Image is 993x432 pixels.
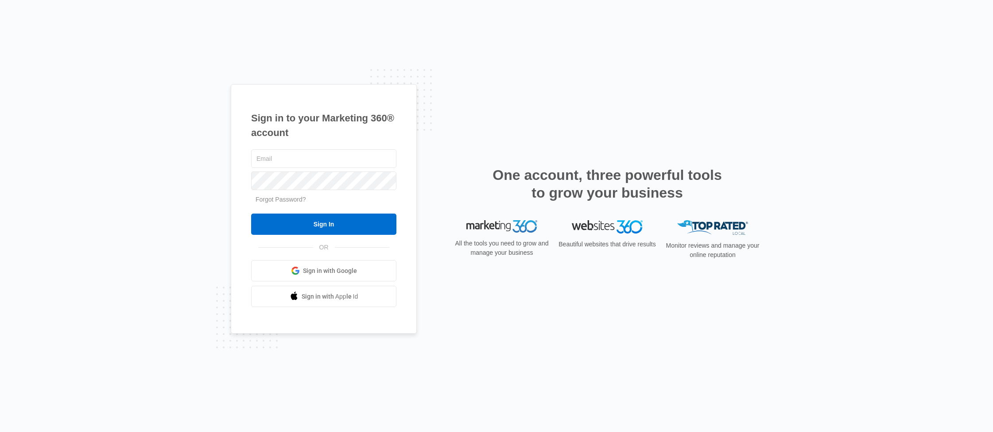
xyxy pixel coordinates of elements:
input: Email [251,149,396,168]
h1: Sign in to your Marketing 360® account [251,111,396,140]
img: Websites 360 [572,220,643,233]
p: Monitor reviews and manage your online reputation [663,241,762,260]
span: Sign in with Google [303,266,357,276]
h2: One account, three powerful tools to grow your business [490,166,725,202]
span: Sign in with Apple Id [302,292,358,301]
a: Sign in with Apple Id [251,286,396,307]
p: Beautiful websites that drive results [558,240,657,249]
img: Top Rated Local [677,220,748,235]
span: OR [313,243,335,252]
img: Marketing 360 [466,220,537,233]
input: Sign In [251,214,396,235]
p: All the tools you need to grow and manage your business [452,239,551,257]
a: Sign in with Google [251,260,396,281]
a: Forgot Password? [256,196,306,203]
